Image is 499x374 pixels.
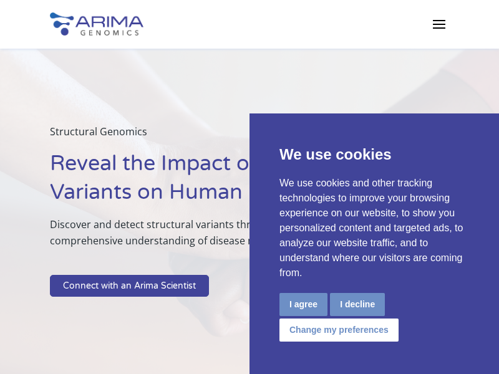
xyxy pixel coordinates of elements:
[279,293,327,316] button: I agree
[50,12,143,36] img: Arima-Genomics-logo
[279,176,469,280] p: We use cookies and other tracking technologies to improve your browsing experience on our website...
[50,123,449,150] p: Structural Genomics
[50,275,209,297] a: Connect with an Arima Scientist
[279,143,469,166] p: We use cookies
[279,319,399,342] button: Change my preferences
[50,216,449,259] p: Discover and detect structural variants throughout the genome to gain a comprehensive understandi...
[330,293,385,316] button: I decline
[50,150,449,216] h1: Reveal the Impact of Structural Variants on Human Health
